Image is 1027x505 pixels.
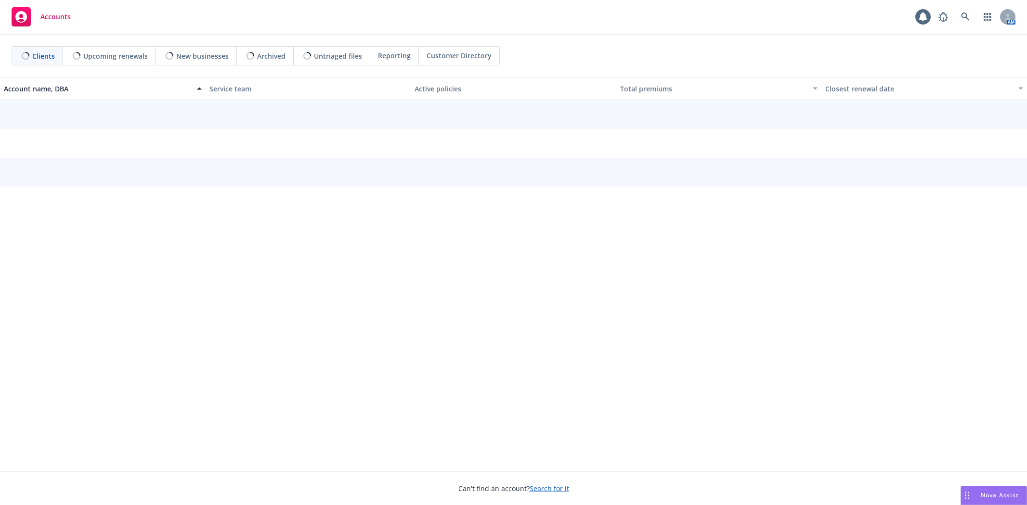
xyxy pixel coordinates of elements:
a: Report a Bug [934,7,953,26]
button: Total premiums [616,77,822,100]
span: Clients [32,51,55,61]
button: Active policies [411,77,616,100]
div: Active policies [415,84,612,94]
span: Untriaged files [314,51,362,61]
span: Reporting [378,50,411,61]
div: Closest renewal date [825,84,1013,94]
span: Nova Assist [981,491,1019,499]
button: Nova Assist [961,486,1027,505]
a: Search for it [530,484,569,493]
span: Accounts [40,13,71,21]
div: Total premiums [620,84,807,94]
div: Drag to move [961,486,973,505]
div: Account name, DBA [4,84,191,94]
a: Switch app [978,7,997,26]
a: Accounts [8,3,75,30]
div: Service team [209,84,407,94]
span: New businesses [176,51,229,61]
a: Search [956,7,975,26]
span: Can't find an account? [458,483,569,493]
span: Archived [257,51,286,61]
span: Upcoming renewals [83,51,148,61]
button: Service team [206,77,411,100]
span: Customer Directory [427,50,492,61]
button: Closest renewal date [821,77,1027,100]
